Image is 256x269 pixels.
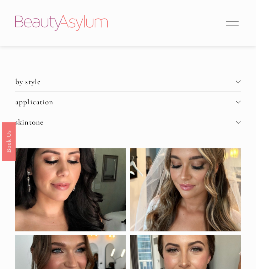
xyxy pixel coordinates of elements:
span: by style [15,77,236,86]
span: application [15,97,236,106]
button: by style [15,72,241,92]
button: skintone [15,112,241,132]
img: Beauty Asylum | Bridal Hair &amp; Makeup Charlotte &amp; Atlanta [15,15,108,31]
span: skintone [15,117,236,127]
a: Book Us [2,122,16,161]
button: application [15,92,241,112]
